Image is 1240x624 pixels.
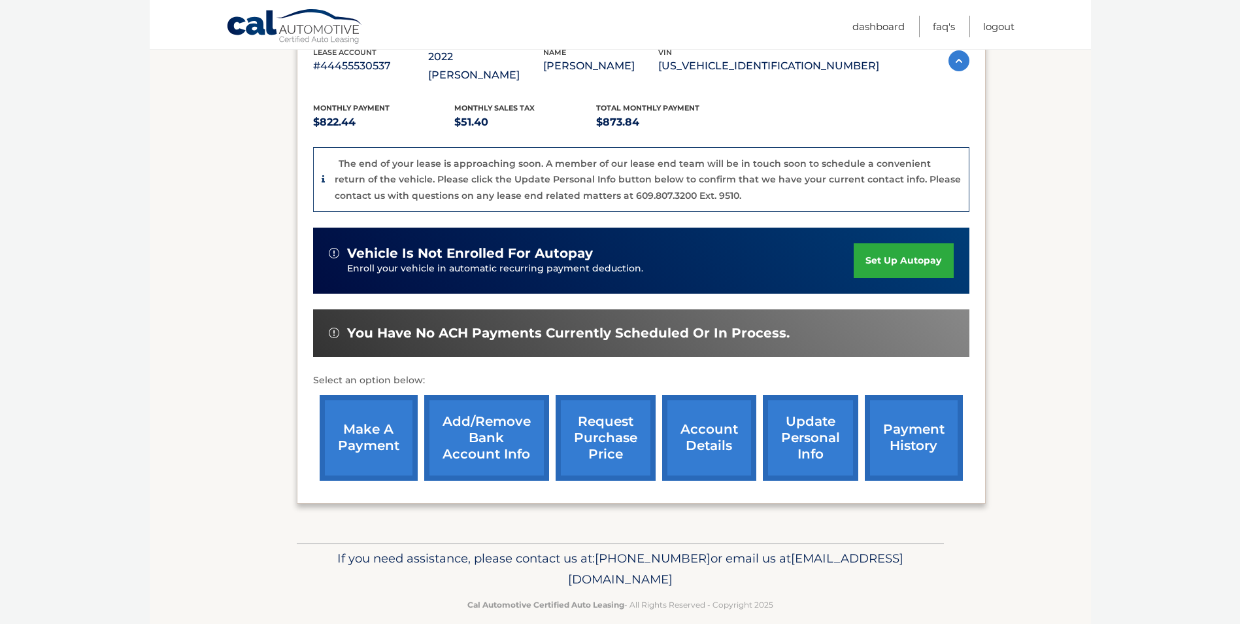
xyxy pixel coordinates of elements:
p: If you need assistance, please contact us at: or email us at [305,548,935,590]
a: request purchase price [556,395,656,481]
a: Add/Remove bank account info [424,395,549,481]
strong: Cal Automotive Certified Auto Leasing [467,600,624,610]
a: Cal Automotive [226,9,363,46]
p: $822.44 [313,113,455,131]
a: make a payment [320,395,418,481]
a: account details [662,395,756,481]
span: vin [658,48,672,57]
span: Total Monthly Payment [596,103,699,113]
p: [US_VEHICLE_IDENTIFICATION_NUMBER] [658,57,879,75]
a: Logout [983,16,1014,37]
a: Dashboard [852,16,905,37]
p: [PERSON_NAME] [543,57,658,75]
img: accordion-active.svg [948,50,969,71]
p: #44455530537 [313,57,428,75]
p: $873.84 [596,113,738,131]
p: $51.40 [454,113,596,131]
span: name [543,48,566,57]
a: payment history [865,395,963,481]
span: vehicle is not enrolled for autopay [347,245,593,262]
span: [PHONE_NUMBER] [595,551,711,566]
p: The end of your lease is approaching soon. A member of our lease end team will be in touch soon t... [335,158,961,201]
img: alert-white.svg [329,248,339,258]
span: lease account [313,48,377,57]
p: Enroll your vehicle in automatic recurring payment deduction. [347,262,854,276]
a: update personal info [763,395,858,481]
p: 2022 [PERSON_NAME] [428,48,543,84]
img: alert-white.svg [329,328,339,338]
span: Monthly sales Tax [454,103,535,113]
a: set up autopay [854,243,953,278]
p: - All Rights Reserved - Copyright 2025 [305,598,935,612]
span: You have no ACH payments currently scheduled or in process. [347,325,790,341]
p: Select an option below: [313,373,969,389]
span: Monthly Payment [313,103,390,113]
a: FAQ's [933,16,955,37]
